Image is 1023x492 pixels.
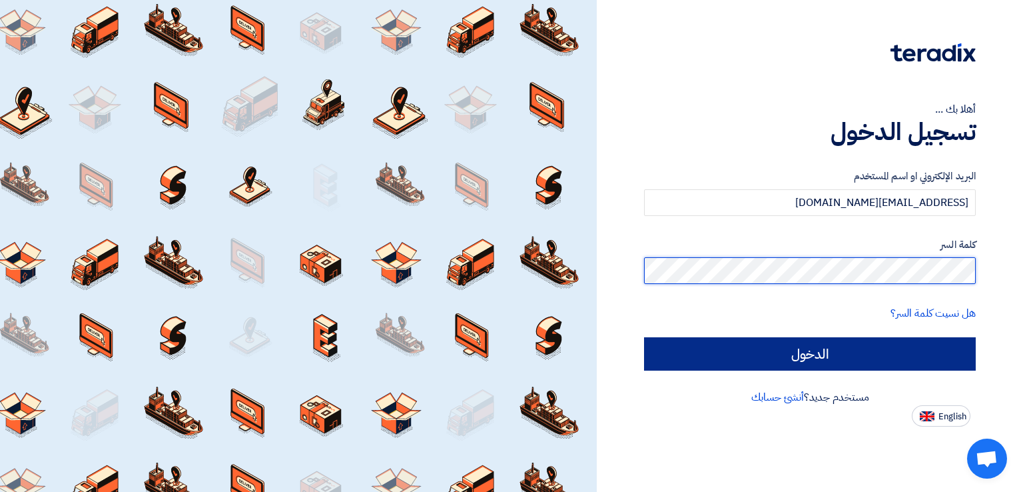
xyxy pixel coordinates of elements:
[644,169,976,184] label: البريد الإلكتروني او اسم المستخدم
[890,305,976,321] a: هل نسيت كلمة السر؟
[890,43,976,62] img: Teradix logo
[644,117,976,147] h1: تسجيل الدخول
[912,405,970,427] button: English
[644,389,976,405] div: مستخدم جديد؟
[967,439,1007,479] div: Open chat
[751,389,804,405] a: أنشئ حسابك
[644,237,976,253] label: كلمة السر
[938,412,966,421] span: English
[644,337,976,371] input: الدخول
[644,101,976,117] div: أهلا بك ...
[920,411,934,421] img: en-US.png
[644,189,976,216] input: أدخل بريد العمل الإلكتروني او اسم المستخدم الخاص بك ...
